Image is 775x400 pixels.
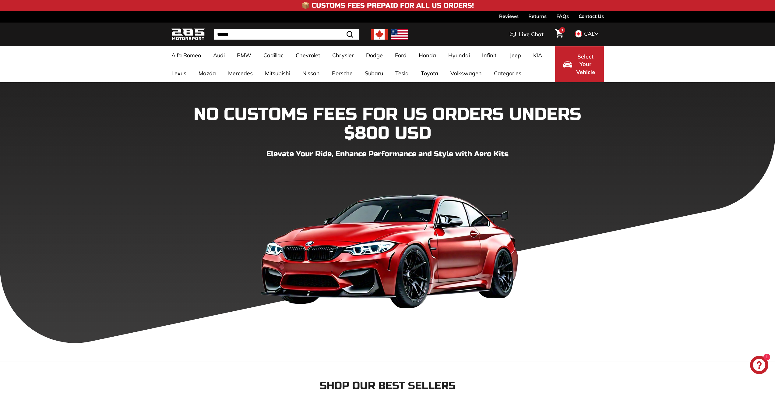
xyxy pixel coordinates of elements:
a: Reviews [499,11,519,21]
a: Porsche [326,64,359,82]
a: Subaru [359,64,389,82]
a: Ford [389,46,413,64]
a: KIA [527,46,548,64]
button: Live Chat [502,27,551,42]
a: Honda [413,46,442,64]
a: Audi [207,46,231,64]
inbox-online-store-chat: Shopify online store chat [748,356,770,376]
a: Cadillac [257,46,290,64]
a: Lexus [165,64,192,82]
img: Logo_285_Motorsport_areodynamics_components [171,27,205,42]
h1: NO CUSTOMS FEES FOR US ORDERS UNDERS $800 USD [171,105,604,143]
h2: Shop our Best Sellers [171,380,604,391]
h4: 📦 Customs Fees Prepaid for All US Orders! [301,2,474,9]
a: Cart [551,24,567,45]
a: FAQs [556,11,569,21]
a: Infiniti [476,46,504,64]
a: Dodge [360,46,389,64]
a: Categories [488,64,527,82]
a: Chevrolet [290,46,326,64]
span: Live Chat [519,30,544,38]
a: Tesla [389,64,415,82]
a: Chrysler [326,46,360,64]
a: Alfa Romeo [165,46,207,64]
a: Hyundai [442,46,476,64]
a: BMW [231,46,257,64]
a: Mercedes [222,64,259,82]
a: Jeep [504,46,527,64]
span: 1 [561,28,563,32]
input: Search [214,29,359,40]
a: Mazda [192,64,222,82]
a: Contact Us [579,11,604,21]
button: Select Your Vehicle [555,46,604,82]
a: Returns [528,11,547,21]
p: Elevate Your Ride, Enhance Performance and Style with Aero Kits [171,149,604,160]
a: Volkswagen [444,64,488,82]
a: Mitsubishi [259,64,296,82]
a: Toyota [415,64,444,82]
span: CAD [584,30,596,37]
a: Nissan [296,64,326,82]
span: Select Your Vehicle [575,53,596,76]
